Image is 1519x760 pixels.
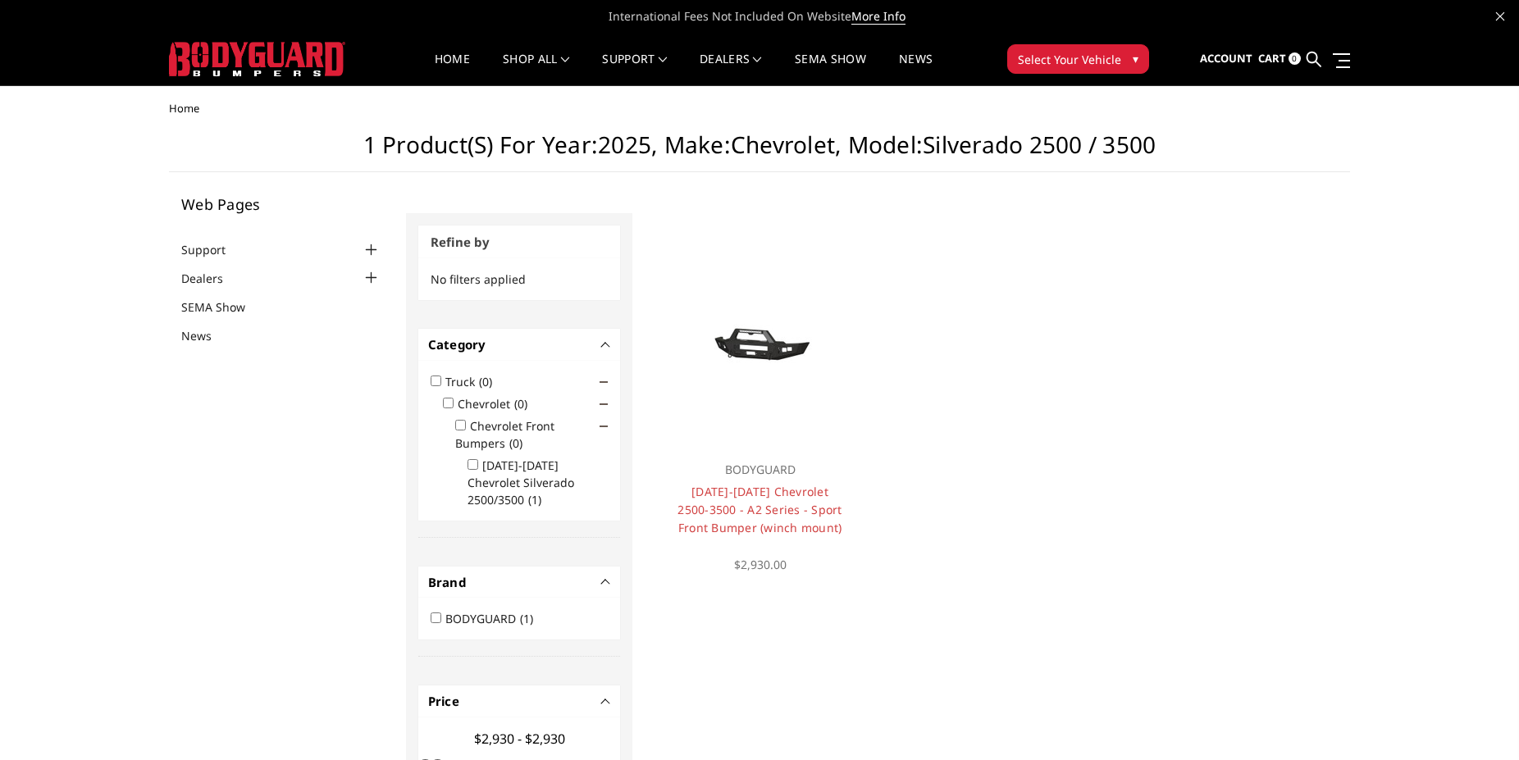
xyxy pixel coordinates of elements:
span: $2,930.00 [734,557,787,572]
h4: Price [428,692,611,711]
label: BODYGUARD [445,611,543,626]
button: - [602,340,610,348]
span: Select Your Vehicle [1018,51,1121,68]
a: Cart 0 [1258,37,1301,81]
a: SEMA Show [181,298,266,316]
h4: Category [428,335,611,354]
a: [DATE]-[DATE] Chevrolet 2500-3500 - A2 Series - Sport Front Bumper (winch mount) [677,484,842,535]
h5: Web Pages [181,197,381,212]
span: ▾ [1133,50,1138,67]
iframe: Chat Widget [1437,681,1519,760]
label: Chevrolet Front Bumpers [455,418,554,451]
span: Home [169,101,199,116]
label: [DATE]-[DATE] Chevrolet Silverado 2500/3500 [468,457,574,507]
span: No filters applied [431,271,526,287]
span: Account [1200,51,1252,66]
a: Support [181,241,246,258]
span: 0 [1289,52,1301,65]
span: Click to show/hide children [600,378,608,386]
span: (0) [479,374,492,389]
span: (0) [514,396,527,412]
a: SEMA Show [795,53,866,85]
span: (1) [528,492,541,507]
img: BODYGUARD BUMPERS [169,42,345,76]
button: - [602,697,610,705]
span: Click to show/hide children [600,400,608,408]
a: Dealers [181,270,244,287]
span: Cart [1258,51,1286,66]
a: News [899,53,933,85]
label: Truck [445,374,502,389]
button: Select Your Vehicle [1007,44,1149,74]
a: Support [602,53,667,85]
p: BODYGUARD [677,460,842,480]
a: shop all [503,53,569,85]
a: Dealers [700,53,762,85]
h1: 1 Product(s) for Year:2025, Make:Chevrolet, Model:Silverado 2500 / 3500 [169,131,1350,172]
button: - [602,578,610,586]
span: Click to show/hide children [600,422,608,430]
span: (0) [509,435,522,451]
h3: Refine by [418,225,621,259]
label: Chevrolet [458,396,537,412]
a: News [181,327,232,344]
h4: Brand [428,573,611,592]
a: Account [1200,37,1252,81]
a: More Info [851,8,905,25]
span: (1) [520,611,533,626]
a: Home [435,53,470,85]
